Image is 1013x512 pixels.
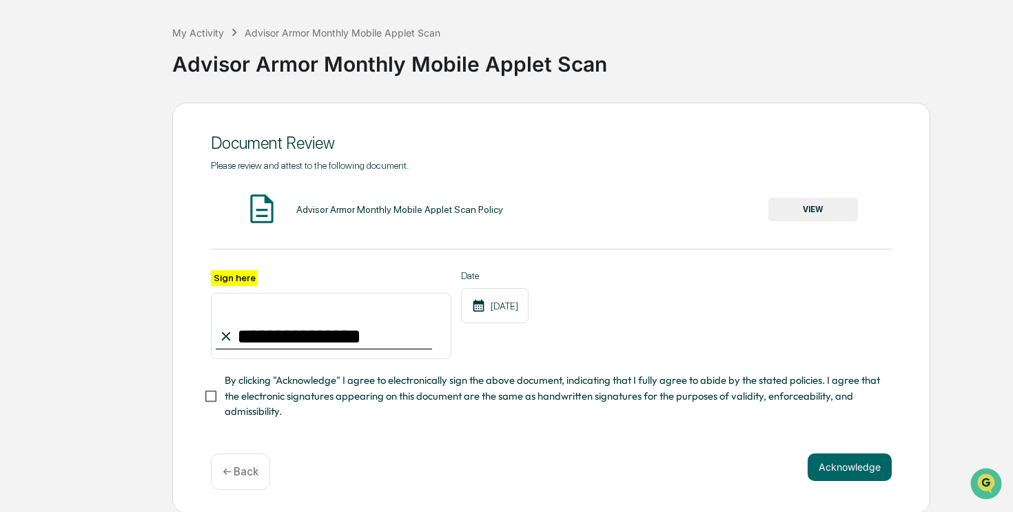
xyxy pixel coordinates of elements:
[211,133,892,153] div: Document Review
[14,175,25,186] div: 🖐️
[28,174,89,187] span: Preclearance
[14,105,39,130] img: 1746055101610-c473b297-6a78-478c-a979-82029cc54cd1
[114,174,171,187] span: Attestations
[100,175,111,186] div: 🗄️
[137,234,167,244] span: Pylon
[28,200,87,214] span: Data Lookup
[8,194,92,219] a: 🔎Data Lookup
[172,27,224,39] div: My Activity
[225,373,881,419] span: By clicking "Acknowledge" I agree to electronically sign the above document, indicating that I fu...
[245,192,279,226] img: Document Icon
[768,198,858,221] button: VIEW
[969,467,1006,504] iframe: Open customer support
[8,168,94,193] a: 🖐️Preclearance
[234,110,251,126] button: Start new chat
[14,29,251,51] p: How can we help?
[245,27,440,39] div: Advisor Armor Monthly Mobile Applet Scan
[97,233,167,244] a: Powered byPylon
[461,288,529,323] div: [DATE]
[172,41,1006,76] div: Advisor Armor Monthly Mobile Applet Scan
[808,453,892,481] button: Acknowledge
[14,201,25,212] div: 🔎
[47,105,226,119] div: Start new chat
[211,270,258,286] label: Sign here
[223,465,258,478] p: ← Back
[211,160,409,171] span: Please review and attest to the following document.
[461,270,529,281] label: Date
[94,168,176,193] a: 🗄️Attestations
[296,204,503,215] div: Advisor Armor Monthly Mobile Applet Scan Policy
[47,119,174,130] div: We're available if you need us!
